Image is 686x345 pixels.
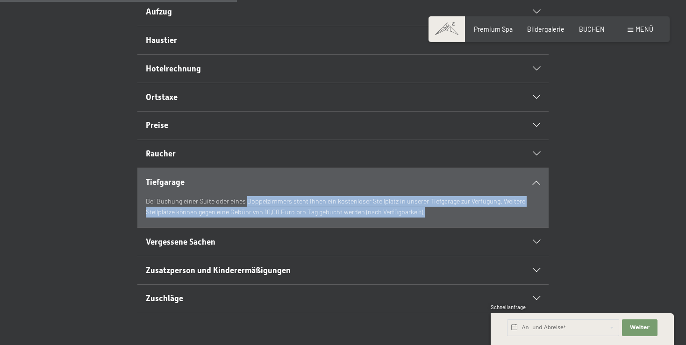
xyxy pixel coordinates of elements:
[636,25,653,33] span: Menü
[146,120,168,130] span: Preise
[146,294,183,303] span: Zuschläge
[146,196,541,217] p: Bei Buchung einer Suite oder eines Doppelzimmers steht Ihnen ein kostenloser Stellplatz in unsere...
[622,319,657,336] button: Weiter
[146,7,172,16] span: Aufzug
[146,149,176,158] span: Raucher
[146,35,177,45] span: Haustier
[474,25,513,33] a: Premium Spa
[579,25,605,33] a: BUCHEN
[630,324,650,331] span: Weiter
[491,304,526,310] span: Schnellanfrage
[527,25,565,33] a: Bildergalerie
[146,266,291,275] span: Zusatzperson und Kinderermäßigungen
[146,92,178,102] span: Ortstaxe
[146,64,201,73] span: Hotelrechnung
[146,237,215,246] span: Vergessene Sachen
[146,177,185,187] span: Tiefgarage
